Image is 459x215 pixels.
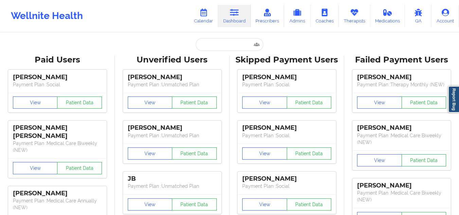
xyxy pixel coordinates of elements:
[189,5,218,27] a: Calendar
[357,182,446,190] div: [PERSON_NAME]
[120,55,225,65] div: Unverified Users
[242,81,331,88] p: Payment Plan : Social
[172,96,217,109] button: Patient Data
[5,55,110,65] div: Paid Users
[128,124,217,132] div: [PERSON_NAME]
[128,183,217,190] p: Payment Plan : Unmatched Plan
[357,154,402,166] button: View
[242,96,287,109] button: View
[13,124,102,140] div: [PERSON_NAME] [PERSON_NAME]
[13,197,102,211] p: Payment Plan : Medical Care Annually (NEW)
[357,81,446,88] p: Payment Plan : Therapy Monthly (NEW)
[234,55,340,65] div: Skipped Payment Users
[13,81,102,88] p: Payment Plan : Social
[357,190,446,203] p: Payment Plan : Medical Care Biweekly (NEW)
[370,5,405,27] a: Medications
[218,5,251,27] a: Dashboard
[57,162,102,174] button: Patient Data
[242,198,287,211] button: View
[357,96,402,109] button: View
[251,5,284,27] a: Prescribers
[357,73,446,81] div: [PERSON_NAME]
[311,5,339,27] a: Coaches
[402,154,446,166] button: Patient Data
[13,162,58,174] button: View
[13,73,102,81] div: [PERSON_NAME]
[57,96,102,109] button: Patient Data
[287,147,332,160] button: Patient Data
[242,73,331,81] div: [PERSON_NAME]
[13,96,58,109] button: View
[284,5,311,27] a: Admins
[349,55,454,65] div: Failed Payment Users
[128,96,173,109] button: View
[242,124,331,132] div: [PERSON_NAME]
[357,124,446,132] div: [PERSON_NAME]
[172,147,217,160] button: Patient Data
[128,198,173,211] button: View
[13,140,102,154] p: Payment Plan : Medical Care Biweekly (NEW)
[128,73,217,81] div: [PERSON_NAME]
[242,183,331,190] p: Payment Plan : Social
[339,5,370,27] a: Therapists
[405,5,431,27] a: QA
[242,147,287,160] button: View
[242,175,331,183] div: [PERSON_NAME]
[13,190,102,197] div: [PERSON_NAME]
[128,147,173,160] button: View
[357,132,446,146] p: Payment Plan : Medical Care Biweekly (NEW)
[172,198,217,211] button: Patient Data
[128,81,217,88] p: Payment Plan : Unmatched Plan
[287,198,332,211] button: Patient Data
[448,86,459,113] a: Report Bug
[128,132,217,139] p: Payment Plan : Unmatched Plan
[431,5,459,27] a: Account
[287,96,332,109] button: Patient Data
[242,132,331,139] p: Payment Plan : Social
[402,96,446,109] button: Patient Data
[128,175,217,183] div: JB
